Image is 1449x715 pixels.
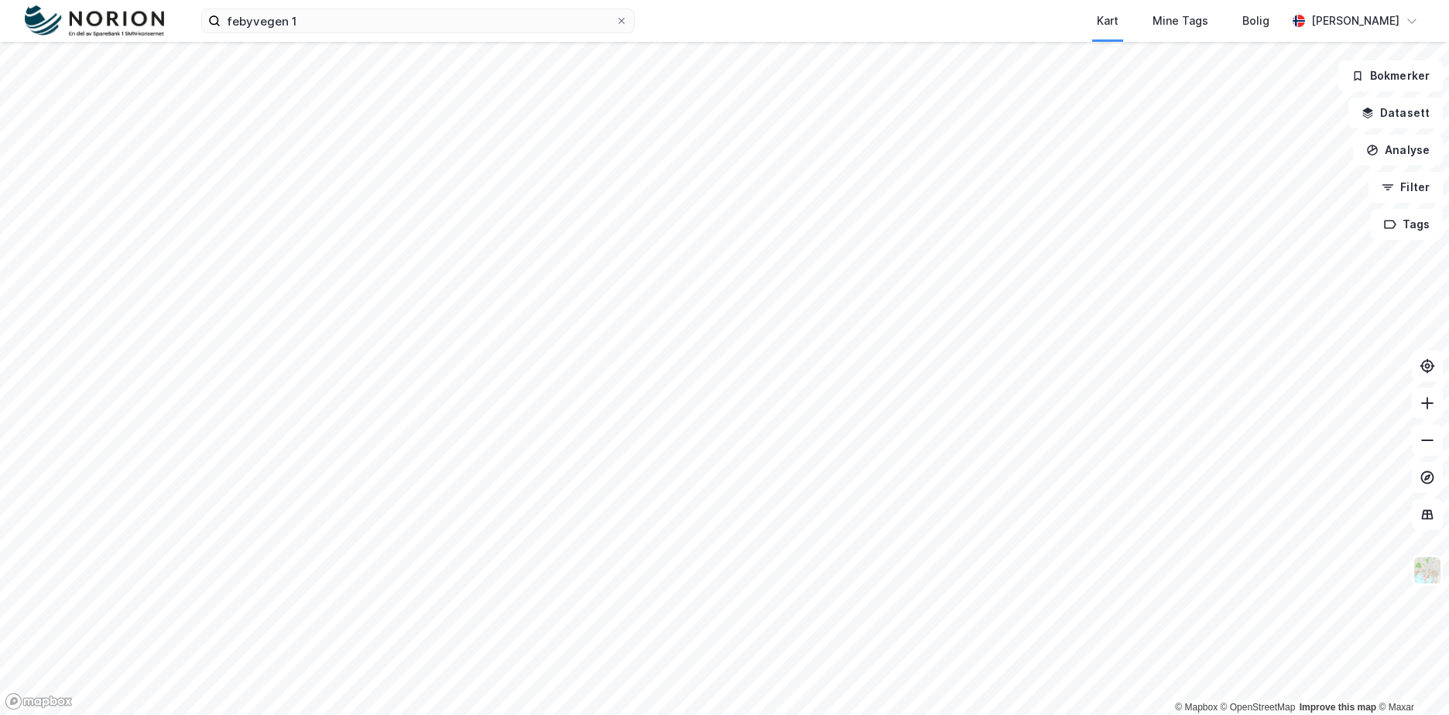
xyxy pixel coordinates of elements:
[1242,12,1269,30] div: Bolig
[1221,702,1296,713] a: OpenStreetMap
[1338,60,1443,91] button: Bokmerker
[1153,12,1208,30] div: Mine Tags
[25,5,164,37] img: norion-logo.80e7a08dc31c2e691866.png
[1300,702,1376,713] a: Improve this map
[1348,97,1443,128] button: Datasett
[221,9,615,32] input: Søk på adresse, matrikkel, gårdeiere, leietakere eller personer
[1175,702,1218,713] a: Mapbox
[5,693,73,710] a: Mapbox homepage
[1372,641,1449,715] div: Kontrollprogram for chat
[1097,12,1118,30] div: Kart
[1371,209,1443,240] button: Tags
[1311,12,1399,30] div: [PERSON_NAME]
[1368,172,1443,203] button: Filter
[1413,556,1442,585] img: Z
[1353,135,1443,166] button: Analyse
[1372,641,1449,715] iframe: Chat Widget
